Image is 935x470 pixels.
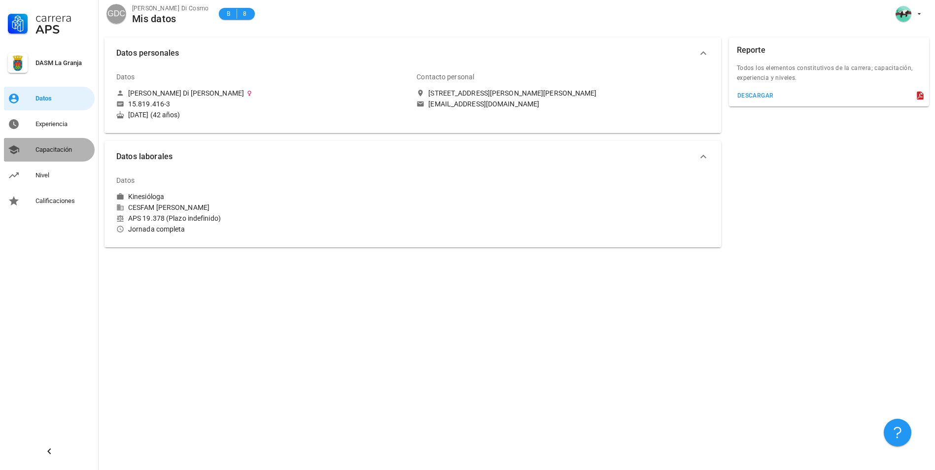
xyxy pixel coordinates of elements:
div: Kinesióloga [128,192,164,201]
span: GDC [107,4,125,24]
div: Jornada completa [116,225,409,234]
div: Todos los elementos constitutivos de la carrera; capacitación, experiencia y niveles. [729,63,929,89]
div: APS 19.378 (Plazo indefinido) [116,214,409,223]
div: APS [35,24,91,35]
span: Datos personales [116,46,697,60]
div: avatar [896,6,911,22]
button: Datos personales [104,37,721,69]
div: Reporte [737,37,765,63]
div: Calificaciones [35,197,91,205]
a: [EMAIL_ADDRESS][DOMAIN_NAME] [416,100,709,108]
a: Nivel [4,164,95,187]
div: [DATE] (42 años) [116,110,409,119]
span: 8 [241,9,249,19]
div: [EMAIL_ADDRESS][DOMAIN_NAME] [428,100,539,108]
div: [PERSON_NAME] Di [PERSON_NAME] [128,89,244,98]
a: Datos [4,87,95,110]
a: [STREET_ADDRESS][PERSON_NAME][PERSON_NAME] [416,89,709,98]
div: DASM La Granja [35,59,91,67]
div: Datos [116,65,135,89]
div: Mis datos [132,13,209,24]
a: Calificaciones [4,189,95,213]
div: Datos [35,95,91,102]
span: B [225,9,233,19]
div: Capacitación [35,146,91,154]
div: Carrera [35,12,91,24]
div: 15.819.416-3 [128,100,170,108]
div: avatar [106,4,126,24]
a: Capacitación [4,138,95,162]
div: descargar [737,92,774,99]
div: Datos [116,168,135,192]
button: descargar [733,89,778,102]
button: Datos laborales [104,141,721,172]
div: CESFAM [PERSON_NAME] [116,203,409,212]
div: [PERSON_NAME] Di Cosmo [132,3,209,13]
div: [STREET_ADDRESS][PERSON_NAME][PERSON_NAME] [428,89,596,98]
a: Experiencia [4,112,95,136]
div: Experiencia [35,120,91,128]
div: Contacto personal [416,65,474,89]
span: Datos laborales [116,150,697,164]
div: Nivel [35,171,91,179]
